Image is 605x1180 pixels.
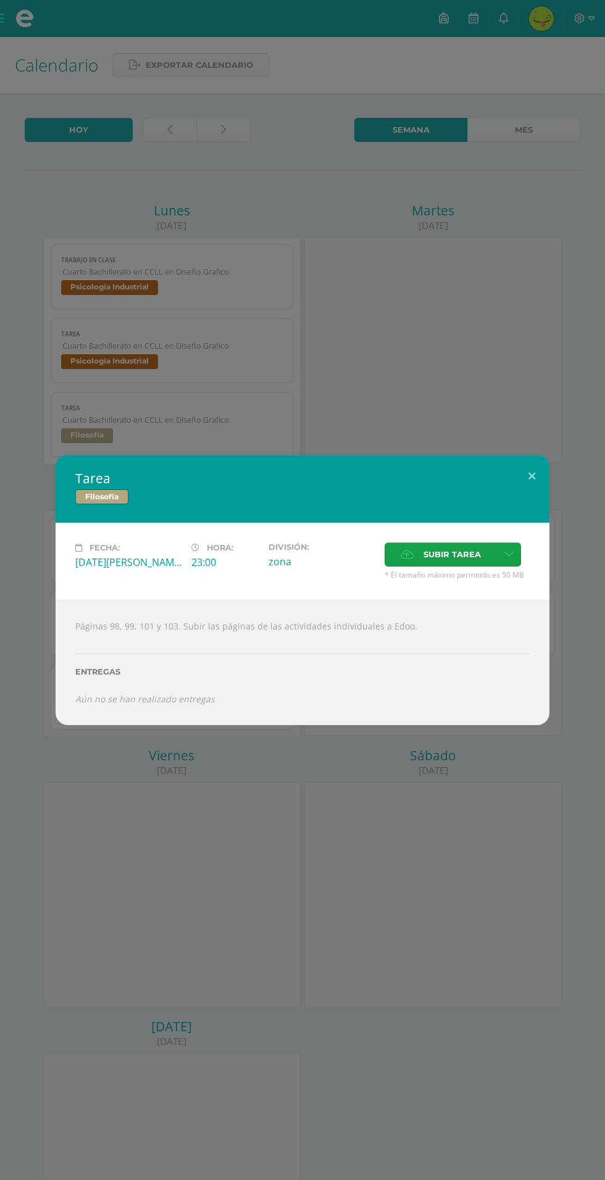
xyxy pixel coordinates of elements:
span: * El tamaño máximo permitido es 50 MB [385,570,530,580]
div: zona [269,555,375,568]
div: 23:00 [191,555,259,569]
span: Hora: [207,543,233,552]
span: Fecha: [90,543,120,552]
h2: Tarea [75,470,530,487]
i: Aún no se han realizado entregas [75,693,215,705]
button: Close (Esc) [514,455,549,497]
div: Páginas 98, 99, 101 y 103. Subir las páginas de las actividades individuales a Edoo. [56,600,549,725]
div: [DATE][PERSON_NAME] [75,555,181,569]
span: Filosofía [75,489,128,504]
label: Entregas [75,667,530,676]
label: División: [269,542,375,552]
span: Subir tarea [423,543,481,566]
